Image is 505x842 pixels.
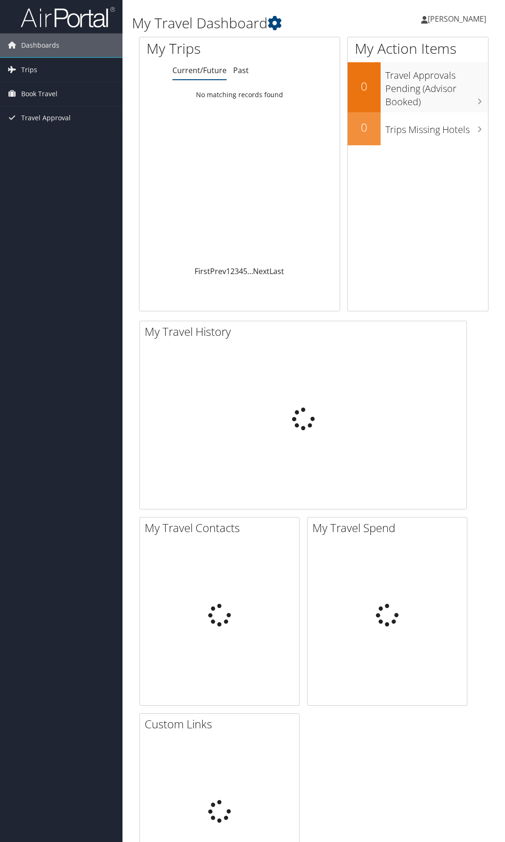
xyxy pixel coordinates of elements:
td: No matching records found [139,86,340,103]
span: Dashboards [21,33,59,57]
a: Last [269,266,284,276]
img: airportal-logo.png [21,6,115,28]
h2: 0 [348,78,381,94]
span: … [247,266,253,276]
a: 0Travel Approvals Pending (Advisor Booked) [348,62,488,112]
a: Past [233,65,249,75]
h2: My Travel Contacts [145,520,299,536]
h1: My Travel Dashboard [132,13,375,33]
a: First [195,266,210,276]
span: [PERSON_NAME] [428,14,486,24]
a: 5 [243,266,247,276]
h3: Trips Missing Hotels [385,118,488,136]
h2: Custom Links [145,716,299,732]
a: 0Trips Missing Hotels [348,112,488,145]
a: 4 [239,266,243,276]
h2: My Travel History [145,324,466,340]
h1: My Action Items [348,39,488,58]
span: Book Travel [21,82,57,106]
h1: My Trips [147,39,249,58]
a: 1 [226,266,230,276]
span: Trips [21,58,37,82]
h2: 0 [348,119,381,135]
span: Travel Approval [21,106,71,130]
a: 2 [230,266,235,276]
a: [PERSON_NAME] [421,5,496,33]
a: Current/Future [172,65,227,75]
h3: Travel Approvals Pending (Advisor Booked) [385,64,488,108]
a: Prev [210,266,226,276]
a: Next [253,266,269,276]
a: 3 [235,266,239,276]
h2: My Travel Spend [312,520,467,536]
